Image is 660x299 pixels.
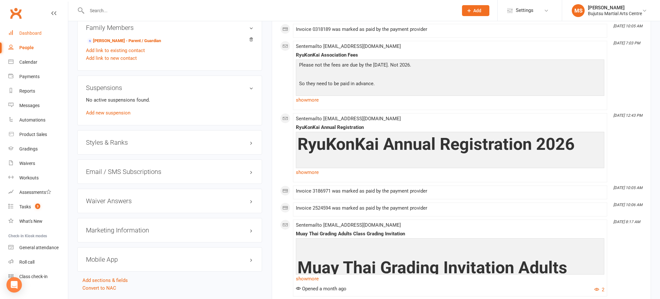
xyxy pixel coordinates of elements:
[8,214,68,229] a: What's New
[296,274,604,283] a: show more
[8,98,68,113] a: Messages
[86,168,253,175] h3: Email / SMS Subscriptions
[8,26,68,41] a: Dashboard
[296,286,346,292] span: Opened a month ago
[86,227,253,234] h3: Marketing Information
[19,117,45,122] div: Automations
[19,204,31,209] div: Tasks
[19,161,35,166] div: Waivers
[297,134,575,154] span: RyuKonKai Annual Registration 2026
[8,127,68,142] a: Product Sales
[8,5,24,21] a: Clubworx
[297,80,603,89] p: So they need to be paid in advance.
[296,95,604,104] a: show more
[8,240,68,255] a: General attendance kiosk mode
[19,88,35,94] div: Reports
[594,286,604,294] button: 2
[296,116,401,122] span: Sent email to [EMAIL_ADDRESS][DOMAIN_NAME]
[296,205,604,211] div: Invoice 2524594 was marked as paid by the payment provider
[19,245,59,250] div: General attendance
[613,186,642,190] i: [DATE] 10:05 AM
[8,41,68,55] a: People
[86,96,253,104] p: No active suspensions found.
[296,231,604,237] div: Muay Thai Grading Adults Class Grading Invitation
[613,113,642,118] i: [DATE] 12:43 PM
[19,59,37,65] div: Calendar
[6,277,22,293] div: Open Intercom Messenger
[82,285,116,291] a: Convert to NAC
[516,3,533,18] span: Settings
[19,259,34,265] div: Roll call
[473,8,481,13] span: Add
[462,5,489,16] button: Add
[8,171,68,185] a: Workouts
[297,258,567,296] span: Muay Thai Grading Invitation Adults Class
[86,139,253,146] h3: Styles & Ranks
[19,132,47,137] div: Product Sales
[8,69,68,84] a: Payments
[8,255,68,269] a: Roll call
[8,269,68,284] a: Class kiosk mode
[35,204,40,209] span: 3
[296,222,401,228] span: Sent email to [EMAIL_ADDRESS][DOMAIN_NAME]
[613,203,642,207] i: [DATE] 10:06 AM
[8,185,68,200] a: Assessments
[8,113,68,127] a: Automations
[613,220,640,224] i: [DATE] 8:17 AM
[19,103,40,108] div: Messages
[8,55,68,69] a: Calendar
[8,156,68,171] a: Waivers
[86,47,145,54] a: Add link to existing contact
[8,200,68,214] a: Tasks 3
[86,54,137,62] a: Add link to new contact
[82,277,128,283] a: Add sections & fields
[8,142,68,156] a: Gradings
[86,197,253,204] h3: Waiver Answers
[19,45,34,50] div: People
[296,43,401,49] span: Sent email to [EMAIL_ADDRESS][DOMAIN_NAME]
[86,24,253,31] h3: Family Members
[19,74,40,79] div: Payments
[85,6,454,15] input: Search...
[19,274,48,279] div: Class check-in
[86,256,253,263] h3: Mobile App
[86,84,253,91] h3: Suspensions
[19,190,51,195] div: Assessments
[296,125,604,130] div: RyuKonKai Annual Registration
[19,146,38,151] div: Gradings
[19,175,39,180] div: Workouts
[613,41,640,45] i: [DATE] 7:03 PM
[588,5,642,11] div: [PERSON_NAME]
[296,27,604,32] div: Invoice 0318189 was marked as paid by the payment provider
[296,168,604,177] a: show more
[572,4,585,17] div: MS
[19,31,42,36] div: Dashboard
[296,52,604,58] div: RyuKonKai Association Fees
[297,61,603,70] p: Please not the fees are due by the [DATE]. Not 2026.
[8,84,68,98] a: Reports
[86,110,130,116] a: Add new suspension
[613,24,642,28] i: [DATE] 10:05 AM
[19,219,42,224] div: What's New
[296,188,604,194] div: Invoice 3186971 was marked as paid by the payment provider
[588,11,642,16] div: Bujutsu Martial Arts Centre
[87,38,161,44] a: [PERSON_NAME] - Parent / Guardian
